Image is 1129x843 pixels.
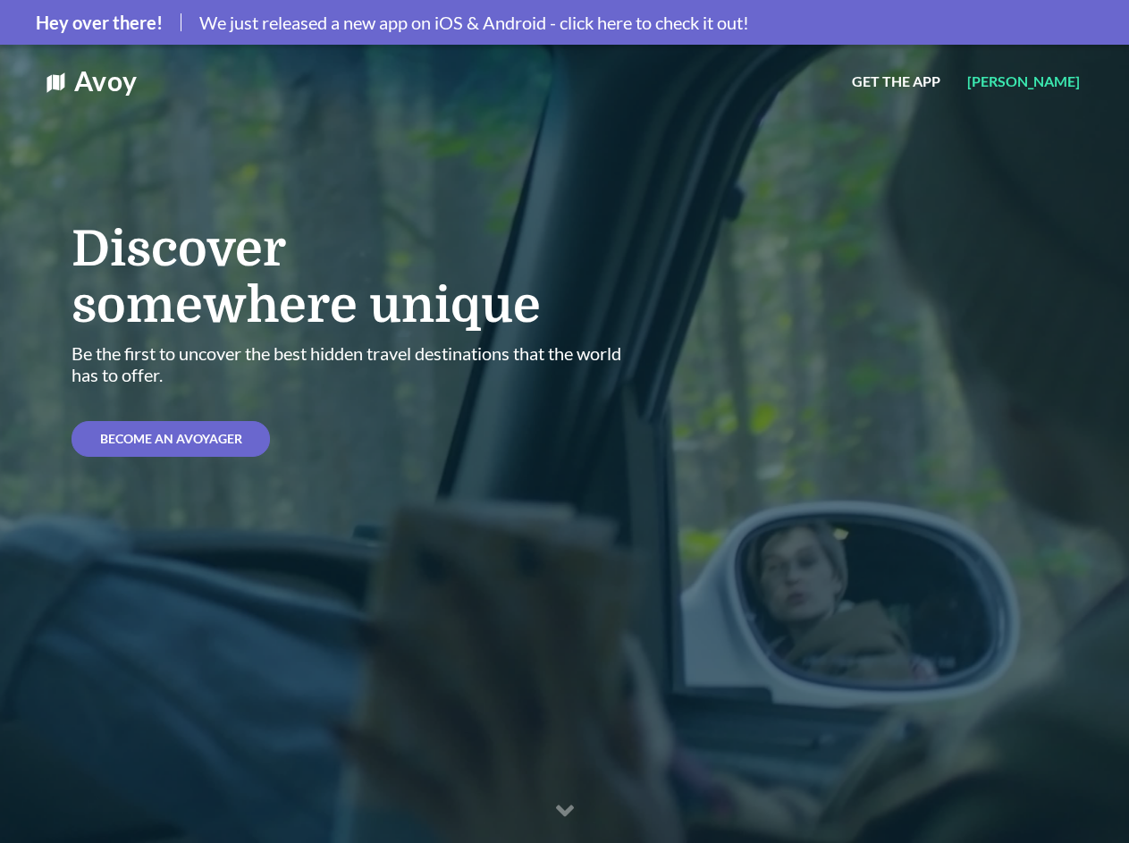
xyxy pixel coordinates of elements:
[199,12,749,33] span: We just released a new app on iOS & Android - click here to check it out!
[45,72,67,94] img: square-logo-100-white.0d111d7af839abe68fd5efc543d01054.svg
[72,342,621,385] span: Be the first to uncover the best hidden travel destinations that the world has to offer.
[36,12,163,33] span: Hey over there!
[74,64,137,97] a: Avoy
[852,72,940,89] span: Get the App
[967,72,1080,89] span: [PERSON_NAME]
[72,421,270,457] div: BECOME AN AVOYAGER
[72,221,626,333] h1: Discover somewhere unique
